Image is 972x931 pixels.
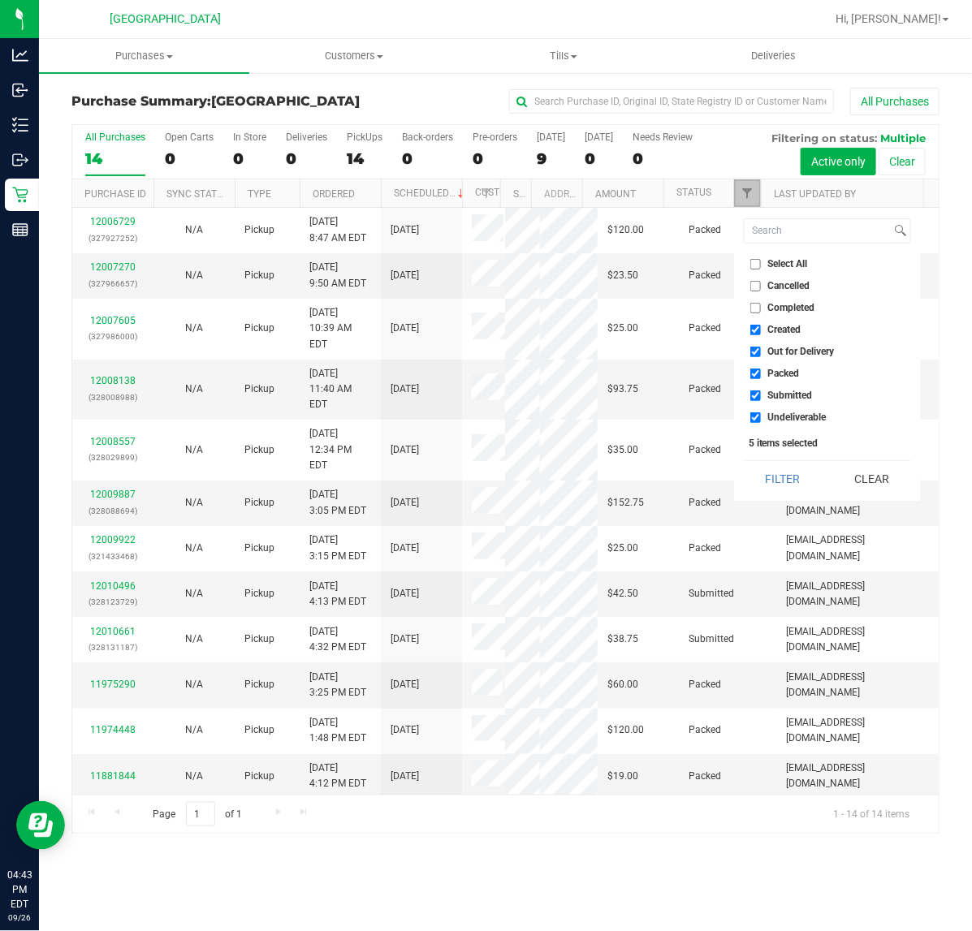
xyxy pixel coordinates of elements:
span: [DATE] [391,495,419,511]
button: N/A [185,722,203,738]
span: Not Applicable [185,542,203,554]
span: Packed [689,268,721,283]
span: $19.00 [607,769,638,784]
span: [DATE] 3:15 PM EDT [309,532,366,563]
span: $120.00 [607,222,644,238]
div: [DATE] [537,131,565,143]
span: Not Applicable [185,679,203,690]
span: Not Applicable [185,322,203,334]
div: In Store [233,131,266,143]
input: Search [745,219,892,243]
button: N/A [185,268,203,283]
span: Pickup [244,722,274,738]
button: N/A [185,769,203,784]
inline-svg: Outbound [12,152,28,168]
div: 0 [473,149,517,168]
p: 04:43 PM EDT [7,868,32,912]
inline-svg: Analytics [12,47,28,63]
div: PickUps [347,131,382,143]
span: Pickup [244,321,274,336]
span: [DATE] [391,541,419,556]
p: (321433468) [82,549,144,564]
span: Packed [689,442,721,458]
span: 1 - 14 of 14 items [820,802,922,826]
a: 12008138 [90,375,136,386]
span: Not Applicable [185,588,203,599]
span: Completed [768,303,815,312]
span: [DATE] [391,722,419,738]
a: 12009887 [90,489,136,500]
span: [EMAIL_ADDRESS][DOMAIN_NAME] [786,670,929,700]
span: Pickup [244,586,274,601]
span: Tills [460,49,668,63]
span: $42.50 [607,586,638,601]
span: $25.00 [607,541,638,556]
span: Packed [689,769,721,784]
div: Deliveries [286,131,327,143]
span: Pickup [244,541,274,556]
input: 1 [186,802,215,827]
div: [DATE] [585,131,613,143]
h3: Purchase Summary: [71,94,361,109]
span: Not Applicable [185,444,203,455]
button: Clear [833,461,911,497]
a: 11881844 [90,770,136,782]
span: Multiple [880,131,926,144]
span: Pickup [244,631,274,647]
span: Submitted [768,390,813,400]
span: Packed [689,222,721,238]
span: [EMAIL_ADDRESS][DOMAIN_NAME] [786,624,929,655]
a: Tills [459,39,669,73]
a: Amount [595,188,636,200]
span: Page of 1 [139,802,256,827]
span: $152.75 [607,495,644,511]
button: Clear [879,148,926,175]
span: Not Applicable [185,770,203,782]
span: [DATE] 3:05 PM EDT [309,487,366,518]
p: (327986000) [82,329,144,344]
span: [DATE] 9:50 AM EDT [309,260,366,291]
span: [DATE] [391,631,419,647]
button: All Purchases [850,88,940,115]
a: 11975290 [90,679,136,690]
span: $60.00 [607,677,638,692]
span: Submitted [689,586,734,601]
inline-svg: Inbound [12,82,28,98]
span: [DATE] [391,769,419,784]
span: Packed [689,495,721,511]
span: Pickup [244,268,274,283]
span: [EMAIL_ADDRESS][DOMAIN_NAME] [786,532,929,563]
span: Pickup [244,381,274,397]
div: Needs Review [633,131,693,143]
p: (328123729) [82,594,144,610]
div: 0 [402,149,453,168]
th: Address [531,179,582,208]
span: $38.75 [607,631,638,647]
a: 12006729 [90,216,136,227]
a: 11974448 [90,724,136,735]
span: Packed [689,722,721,738]
a: Purchase ID [84,188,146,200]
span: $120.00 [607,722,644,738]
span: Packed [689,677,721,692]
a: Filter [473,179,500,207]
p: (328088694) [82,503,144,519]
a: 12009922 [90,534,136,545]
div: 14 [85,149,145,168]
div: 5 items selected [749,437,906,449]
span: Customers [250,49,459,63]
div: Open Carts [165,131,214,143]
button: N/A [185,541,203,556]
p: (328008988) [82,390,144,405]
span: [DATE] [391,381,419,397]
span: [DATE] [391,222,419,238]
input: Packed [750,369,761,379]
span: Undeliverable [768,412,827,422]
div: 14 [347,149,382,168]
p: 09/26 [7,912,32,924]
button: N/A [185,586,203,601]
a: Sync Status [166,188,229,200]
span: [DATE] [391,321,419,336]
a: 12007605 [90,315,136,326]
div: 0 [585,149,613,168]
